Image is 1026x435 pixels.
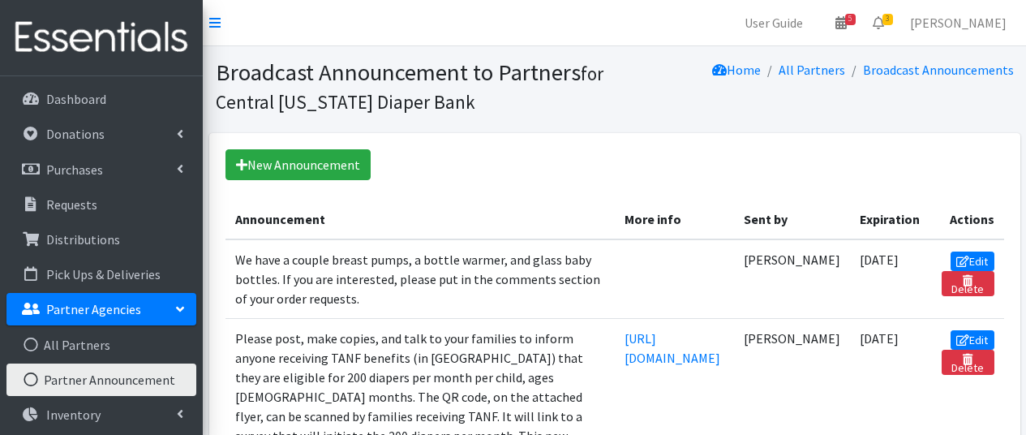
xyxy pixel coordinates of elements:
a: [URL][DOMAIN_NAME] [625,330,720,366]
a: New Announcement [225,149,371,180]
a: 3 [860,6,897,39]
a: Delete [942,350,994,375]
th: Actions [932,200,1003,239]
a: Pick Ups & Deliveries [6,258,196,291]
a: Requests [6,188,196,221]
p: Partner Agencies [46,301,141,317]
p: Purchases [46,162,103,178]
a: Purchases [6,153,196,186]
span: 5 [845,14,856,25]
a: Inventory [6,398,196,431]
h1: Broadcast Announcement to Partners [216,58,609,114]
a: Home [712,62,761,78]
a: Edit [951,330,994,350]
a: Partner Announcement [6,364,196,396]
p: Dashboard [46,91,106,107]
small: for Central [US_STATE] Diaper Bank [216,62,603,114]
td: [PERSON_NAME] [734,239,850,319]
td: We have a couple breast pumps, a bottle warmer, and glass baby bottles. If you are interested, pl... [225,239,615,319]
p: Pick Ups & Deliveries [46,266,161,282]
a: Dashboard [6,83,196,115]
a: Edit [951,252,994,271]
p: Donations [46,126,105,142]
a: All Partners [6,329,196,361]
p: Distributions [46,231,120,248]
a: Broadcast Announcements [863,62,1014,78]
a: Partner Agencies [6,293,196,325]
a: Distributions [6,223,196,256]
p: Requests [46,196,97,213]
td: [DATE] [850,239,933,319]
a: [PERSON_NAME] [897,6,1020,39]
p: Inventory [46,407,101,423]
img: HumanEssentials [6,11,196,65]
span: 3 [882,14,893,25]
a: 5 [822,6,860,39]
a: Delete [942,271,994,296]
th: Expiration [850,200,933,239]
a: User Guide [732,6,816,39]
a: Donations [6,118,196,150]
th: More info [615,200,734,239]
a: All Partners [779,62,845,78]
th: Sent by [734,200,850,239]
th: Announcement [225,200,615,239]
